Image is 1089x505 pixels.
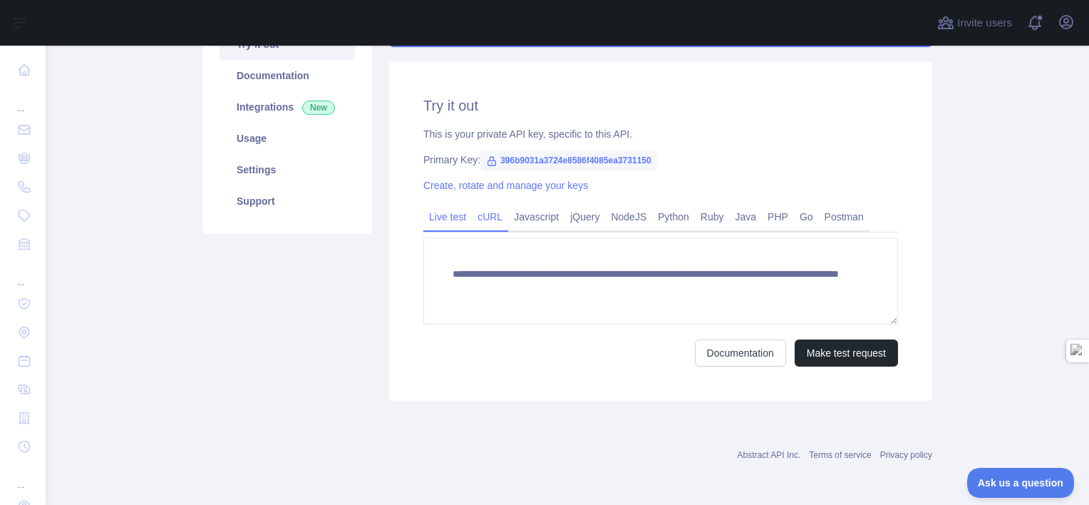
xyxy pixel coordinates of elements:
a: Postman [819,205,869,228]
a: Javascript [508,205,564,228]
a: Abstract API Inc. [738,450,801,460]
a: Usage [220,123,355,154]
span: 396b9031a3724e8586f4085ea3731150 [480,150,657,171]
a: Ruby [695,205,730,228]
a: Support [220,185,355,217]
a: Documentation [220,60,355,91]
a: Python [652,205,695,228]
h2: Try it out [423,96,898,116]
a: Live test [423,205,472,228]
a: Terms of service [809,450,871,460]
a: NodeJS [605,205,652,228]
a: Privacy policy [880,450,932,460]
span: New [302,101,335,115]
iframe: Toggle Customer Support [967,468,1075,498]
button: Invite users [934,11,1015,34]
a: Go [794,205,819,228]
div: ... [11,462,34,491]
a: Integrations New [220,91,355,123]
a: Settings [220,154,355,185]
span: Invite users [957,15,1012,31]
a: jQuery [564,205,605,228]
div: Primary Key: [423,153,898,167]
a: cURL [472,205,508,228]
div: ... [11,86,34,114]
a: Create, rotate and manage your keys [423,180,588,191]
a: Documentation [695,340,786,367]
div: This is your private API key, specific to this API. [423,127,898,141]
a: Java [730,205,763,228]
a: PHP [762,205,794,228]
div: ... [11,260,34,288]
button: Make test request [795,340,898,367]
